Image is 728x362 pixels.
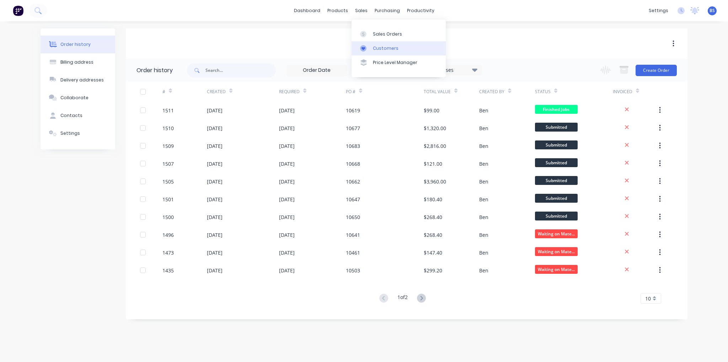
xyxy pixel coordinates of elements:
[352,55,446,70] a: Price Level Manager
[324,5,352,16] div: products
[162,142,174,150] div: 1509
[479,82,535,101] div: Created By
[207,89,226,95] div: Created
[279,124,295,132] div: [DATE]
[162,124,174,132] div: 1510
[535,229,578,238] span: Waiting on Mate...
[479,107,488,114] div: Ben
[535,105,578,114] span: Finished Jobs
[60,77,104,83] div: Delivery addresses
[352,27,446,41] a: Sales Orders
[162,249,174,256] div: 1473
[710,7,715,14] span: BS
[162,107,174,114] div: 1511
[41,53,115,71] button: Billing address
[535,212,578,220] span: Submitted
[279,267,295,274] div: [DATE]
[279,249,295,256] div: [DATE]
[207,160,223,167] div: [DATE]
[424,82,479,101] div: Total Value
[535,123,578,132] span: Submitted
[346,160,360,167] div: 10668
[207,249,223,256] div: [DATE]
[424,213,442,221] div: $268.40
[424,178,446,185] div: $3,960.00
[41,71,115,89] button: Delivery addresses
[279,82,346,101] div: Required
[346,142,360,150] div: 10683
[279,160,295,167] div: [DATE]
[41,89,115,107] button: Collaborate
[373,45,398,52] div: Customers
[60,112,82,119] div: Contacts
[207,82,279,101] div: Created
[346,196,360,203] div: 10647
[424,249,442,256] div: $147.40
[60,130,80,137] div: Settings
[136,66,173,75] div: Order history
[535,158,578,167] span: Submitted
[424,160,442,167] div: $121.00
[279,178,295,185] div: [DATE]
[207,231,223,239] div: [DATE]
[279,196,295,203] div: [DATE]
[346,107,360,114] div: 10619
[346,89,355,95] div: PO #
[352,5,371,16] div: sales
[479,267,488,274] div: Ben
[352,41,446,55] a: Customers
[279,213,295,221] div: [DATE]
[207,142,223,150] div: [DATE]
[162,89,165,95] div: #
[60,95,89,101] div: Collaborate
[424,124,446,132] div: $1,320.00
[479,231,488,239] div: Ben
[535,89,551,95] div: Status
[424,196,442,203] div: $180.40
[346,124,360,132] div: 10677
[207,213,223,221] div: [DATE]
[207,196,223,203] div: [DATE]
[346,231,360,239] div: 10641
[207,107,223,114] div: [DATE]
[424,89,451,95] div: Total Value
[424,267,442,274] div: $299.20
[162,178,174,185] div: 1505
[422,66,482,74] div: 16 Statuses
[479,178,488,185] div: Ben
[290,5,324,16] a: dashboard
[535,194,578,203] span: Submitted
[162,213,174,221] div: 1500
[636,65,677,76] button: Create Order
[346,178,360,185] div: 10662
[279,142,295,150] div: [DATE]
[424,231,442,239] div: $268.40
[424,142,446,150] div: $2,816.00
[346,213,360,221] div: 10650
[373,31,402,37] div: Sales Orders
[207,124,223,132] div: [DATE]
[13,5,23,16] img: Factory
[535,176,578,185] span: Submitted
[613,82,657,101] div: Invoiced
[645,5,672,16] div: settings
[397,293,408,304] div: 1 of 2
[535,82,613,101] div: Status
[479,89,504,95] div: Created By
[162,82,207,101] div: #
[162,160,174,167] div: 1507
[371,5,403,16] div: purchasing
[479,124,488,132] div: Ben
[41,107,115,124] button: Contacts
[162,231,174,239] div: 1496
[162,267,174,274] div: 1435
[479,142,488,150] div: Ben
[613,89,632,95] div: Invoiced
[479,160,488,167] div: Ben
[346,82,424,101] div: PO #
[60,41,91,48] div: Order history
[373,59,417,66] div: Price Level Manager
[535,247,578,256] span: Waiting on Mate...
[346,267,360,274] div: 10503
[424,107,439,114] div: $99.00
